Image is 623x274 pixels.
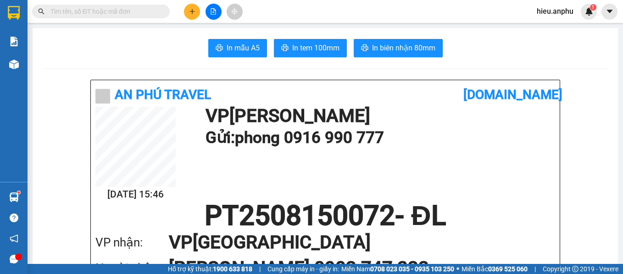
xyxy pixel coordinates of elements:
div: VP nhận: [95,233,169,252]
sup: 1 [17,191,20,194]
b: [DOMAIN_NAME] [463,87,562,102]
h1: VP [PERSON_NAME] [54,27,218,45]
span: Miền Bắc [462,264,528,274]
sup: 1 [590,4,596,11]
img: logo-vxr [8,6,20,20]
span: plus [189,8,195,15]
span: | [534,264,536,274]
b: An Phú Travel [115,87,211,102]
span: Cung cấp máy in - giấy in: [267,264,339,274]
span: printer [281,44,289,53]
strong: 0369 525 060 [488,265,528,273]
span: In mẫu A5 [227,42,260,54]
h1: Gửi: phong 0916 990 777 [206,125,551,150]
span: 1 [591,4,595,11]
button: printerIn tem 100mm [274,39,347,57]
img: warehouse-icon [9,192,19,202]
span: In tem 100mm [292,42,339,54]
button: file-add [206,4,222,20]
span: copyright [572,266,578,272]
span: message [10,255,18,263]
span: Miền Nam [341,264,454,274]
h1: Gửi: phong 0916 990 777 [54,45,205,96]
strong: 0708 023 035 - 0935 103 250 [370,265,454,273]
button: plus [184,4,200,20]
h1: VP [GEOGRAPHIC_DATA] [169,230,537,255]
img: warehouse-icon [9,60,19,69]
b: An Phú Travel [24,7,121,22]
span: | [259,264,261,274]
span: printer [361,44,368,53]
span: search [38,8,44,15]
img: solution-icon [9,37,19,46]
img: icon-new-feature [585,7,593,16]
button: caret-down [601,4,617,20]
h1: PT2508150072 - ĐL [95,202,555,230]
strong: 1900 633 818 [213,265,252,273]
span: printer [216,44,223,53]
span: file-add [210,8,217,15]
span: hieu.anphu [529,5,581,17]
span: In biên nhận 80mm [372,42,435,54]
button: aim [227,4,243,20]
button: printerIn biên nhận 80mm [354,39,443,57]
span: caret-down [606,7,614,16]
span: Hỗ trợ kỹ thuật: [168,264,252,274]
span: aim [231,8,238,15]
input: Tìm tên, số ĐT hoặc mã đơn [50,6,159,16]
span: question-circle [10,214,18,222]
h2: [DATE] 15:46 [95,187,176,202]
h1: VP [PERSON_NAME] [206,107,551,125]
span: ⚪️ [456,267,459,271]
button: printerIn mẫu A5 [208,39,267,57]
span: notification [10,234,18,243]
